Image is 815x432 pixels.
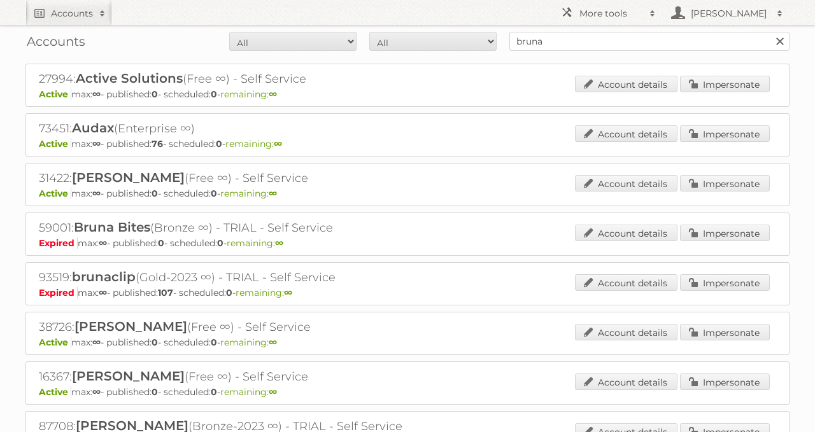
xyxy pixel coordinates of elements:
[211,188,217,199] strong: 0
[92,337,101,348] strong: ∞
[152,188,158,199] strong: 0
[680,274,770,291] a: Impersonate
[680,324,770,340] a: Impersonate
[39,120,485,137] h2: 73451: (Enterprise ∞)
[579,7,643,20] h2: More tools
[39,88,71,100] span: Active
[575,225,677,241] a: Account details
[39,319,485,335] h2: 38726: (Free ∞) - Self Service
[76,71,183,86] span: Active Solutions
[269,386,277,398] strong: ∞
[39,269,485,286] h2: 93519: (Gold-2023 ∞) - TRIAL - Self Service
[39,170,485,186] h2: 31422: (Free ∞) - Self Service
[39,287,776,298] p: max: - published: - scheduled: -
[680,125,770,142] a: Impersonate
[220,386,277,398] span: remaining:
[220,337,277,348] span: remaining:
[39,368,485,385] h2: 16367: (Free ∞) - Self Service
[39,138,776,150] p: max: - published: - scheduled: -
[158,287,173,298] strong: 107
[51,7,93,20] h2: Accounts
[275,237,283,249] strong: ∞
[575,324,677,340] a: Account details
[269,188,277,199] strong: ∞
[158,237,164,249] strong: 0
[39,138,71,150] span: Active
[575,373,677,390] a: Account details
[225,138,282,150] span: remaining:
[92,88,101,100] strong: ∞
[39,188,71,199] span: Active
[152,386,158,398] strong: 0
[99,287,107,298] strong: ∞
[72,269,136,284] span: brunaclip
[284,287,292,298] strong: ∞
[226,287,232,298] strong: 0
[152,138,163,150] strong: 76
[92,386,101,398] strong: ∞
[74,219,150,235] span: Bruna Bites
[39,237,78,249] span: Expired
[39,219,485,236] h2: 59001: (Bronze ∞) - TRIAL - Self Service
[575,76,677,92] a: Account details
[688,7,770,20] h2: [PERSON_NAME]
[680,76,770,92] a: Impersonate
[72,120,114,136] span: Audax
[227,237,283,249] span: remaining:
[575,175,677,192] a: Account details
[39,237,776,249] p: max: - published: - scheduled: -
[680,373,770,390] a: Impersonate
[211,386,217,398] strong: 0
[575,125,677,142] a: Account details
[72,368,185,384] span: [PERSON_NAME]
[39,337,776,348] p: max: - published: - scheduled: -
[236,287,292,298] span: remaining:
[39,386,776,398] p: max: - published: - scheduled: -
[39,386,71,398] span: Active
[39,188,776,199] p: max: - published: - scheduled: -
[152,88,158,100] strong: 0
[39,287,78,298] span: Expired
[39,88,776,100] p: max: - published: - scheduled: -
[269,88,277,100] strong: ∞
[220,88,277,100] span: remaining:
[680,225,770,241] a: Impersonate
[72,170,185,185] span: [PERSON_NAME]
[211,88,217,100] strong: 0
[92,188,101,199] strong: ∞
[216,138,222,150] strong: 0
[99,237,107,249] strong: ∞
[269,337,277,348] strong: ∞
[39,71,485,87] h2: 27994: (Free ∞) - Self Service
[39,337,71,348] span: Active
[74,319,187,334] span: [PERSON_NAME]
[152,337,158,348] strong: 0
[220,188,277,199] span: remaining:
[217,237,223,249] strong: 0
[680,175,770,192] a: Impersonate
[211,337,217,348] strong: 0
[92,138,101,150] strong: ∞
[274,138,282,150] strong: ∞
[575,274,677,291] a: Account details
